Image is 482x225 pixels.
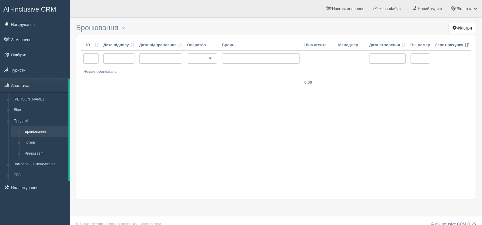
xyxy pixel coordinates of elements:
a: Запит рахунку [435,42,469,48]
span: Нова підбірка [379,6,404,11]
a: Дата створення [369,42,406,48]
a: All-Inclusive CRM [0,0,70,17]
a: ID [83,42,99,48]
span: Віолетта [456,6,472,11]
span: Нове замовлення [332,6,364,11]
a: TPG [11,170,68,181]
a: [PERSON_NAME] [11,94,68,105]
div: Немає бронювань [83,69,469,75]
a: Річний звіт [22,148,68,159]
span: Новий турист [418,6,442,11]
a: Замовлення менеджерів [11,159,68,170]
th: Бронь [220,40,302,51]
h3: Бронювання [76,24,476,32]
th: Менеджер [336,40,367,51]
a: Дата відправлення [139,42,182,48]
span: All-Inclusive CRM [3,5,56,13]
a: Бронювання [22,126,68,137]
th: Ціна агента [302,40,336,51]
th: Вн. номер [408,40,433,51]
a: Ліди [11,105,68,116]
a: Готелі [22,137,68,148]
td: 0,00 [302,77,336,88]
a: Продажі [11,116,68,127]
button: Фільтри [449,23,476,33]
a: Дата підпису [103,42,134,48]
th: Оператор [185,40,220,51]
